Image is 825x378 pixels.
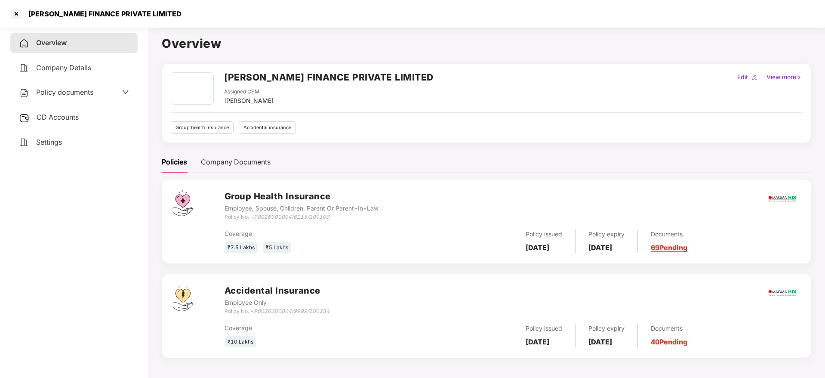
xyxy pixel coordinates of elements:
[526,338,549,346] b: [DATE]
[225,323,417,333] div: Coverage
[526,324,562,333] div: Policy issued
[588,243,612,252] b: [DATE]
[201,157,271,167] div: Company Documents
[651,338,687,346] a: 40 Pending
[588,338,612,346] b: [DATE]
[122,89,129,96] span: down
[37,113,79,121] span: CD Accounts
[225,204,379,213] div: Employee, Spouse, Children, Parent Or Parent-In-Law
[588,324,625,333] div: Policy expiry
[651,324,687,333] div: Documents
[526,243,549,252] b: [DATE]
[224,88,274,96] div: Assigned CSM
[19,88,29,98] img: svg+xml;base64,PHN2ZyB4bWxucz0iaHR0cDovL3d3dy53My5vcmcvMjAwMC9zdmciIHdpZHRoPSIyNCIgaGVpZ2h0PSIyNC...
[172,284,193,311] img: svg+xml;base64,PHN2ZyB4bWxucz0iaHR0cDovL3d3dy53My5vcmcvMjAwMC9zdmciIHdpZHRoPSI0OS4zMjEiIGhlaWdodD...
[225,213,379,221] div: Policy No. -
[225,336,256,348] div: ₹10 Lakhs
[36,63,91,72] span: Company Details
[263,242,291,254] div: ₹5 Lakhs
[162,157,187,167] div: Policies
[36,38,67,47] span: Overview
[19,137,29,148] img: svg+xml;base64,PHN2ZyB4bWxucz0iaHR0cDovL3d3dy53My5vcmcvMjAwMC9zdmciIHdpZHRoPSIyNCIgaGVpZ2h0PSIyNC...
[751,74,757,81] img: editIcon
[254,214,329,220] i: P0026300004/6115/100100
[225,298,329,307] div: Employee Only
[172,190,193,216] img: svg+xml;base64,PHN2ZyB4bWxucz0iaHR0cDovL3d3dy53My5vcmcvMjAwMC9zdmciIHdpZHRoPSI0Ny43MTQiIGhlaWdodD...
[225,242,258,254] div: ₹7.5 Lakhs
[225,307,329,316] div: Policy No. -
[23,9,182,18] div: [PERSON_NAME] FINANCE PRIVATE LIMITED
[36,88,93,96] span: Policy documents
[171,121,234,134] div: Group health insurance
[736,72,750,82] div: Edit
[254,308,329,314] i: P0026300004/9999/100234
[796,74,802,81] img: rightIcon
[651,229,687,239] div: Documents
[767,278,797,308] img: magma.png
[651,243,687,252] a: 69 Pending
[19,113,30,123] img: svg+xml;base64,PHN2ZyB3aWR0aD0iMjUiIGhlaWdodD0iMjQiIHZpZXdCb3g9IjAgMCAyNSAyNCIgZmlsbD0ibm9uZSIgeG...
[224,96,274,105] div: [PERSON_NAME]
[759,72,765,82] div: |
[19,63,29,73] img: svg+xml;base64,PHN2ZyB4bWxucz0iaHR0cDovL3d3dy53My5vcmcvMjAwMC9zdmciIHdpZHRoPSIyNCIgaGVpZ2h0PSIyNC...
[19,38,29,49] img: svg+xml;base64,PHN2ZyB4bWxucz0iaHR0cDovL3d3dy53My5vcmcvMjAwMC9zdmciIHdpZHRoPSIyNCIgaGVpZ2h0PSIyNC...
[526,229,562,239] div: Policy issued
[36,138,62,146] span: Settings
[224,70,434,84] h2: [PERSON_NAME] FINANCE PRIVATE LIMITED
[225,229,417,239] div: Coverage
[239,121,296,134] div: Accidental insurance
[225,284,329,297] h3: Accidental Insurance
[225,190,379,203] h3: Group Health Insurance
[588,229,625,239] div: Policy expiry
[162,34,811,53] h1: Overview
[767,184,797,214] img: magma.png
[765,72,804,82] div: View more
